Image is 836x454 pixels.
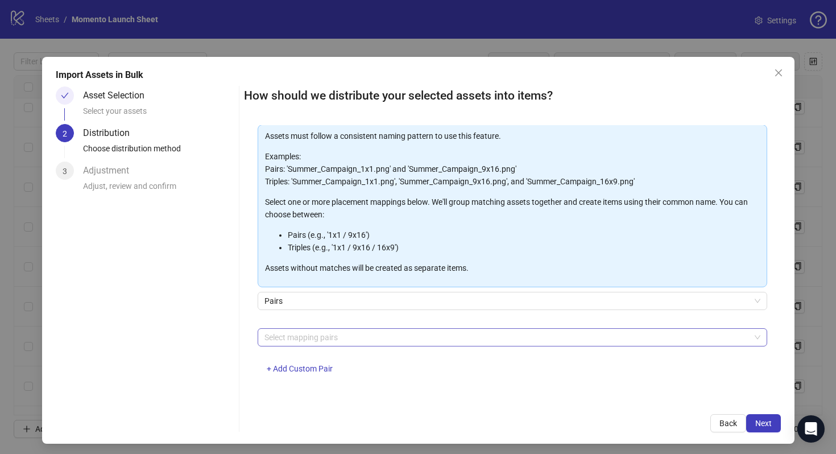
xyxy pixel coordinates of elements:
button: + Add Custom Pair [258,360,342,378]
p: Select one or more placement mappings below. We'll group matching assets together and create item... [265,196,760,221]
span: check [61,92,69,100]
div: Open Intercom Messenger [797,415,825,443]
span: 2 [63,129,67,138]
button: Next [746,414,781,432]
span: Pairs [264,292,760,309]
div: Select your assets [83,105,235,124]
li: Pairs (e.g., '1x1 / 9x16') [288,229,760,241]
div: Adjustment [83,162,138,180]
div: Choose distribution method [83,142,235,162]
span: Back [719,419,737,428]
span: Next [755,419,772,428]
h2: How should we distribute your selected assets into items? [244,86,781,105]
li: Triples (e.g., '1x1 / 9x16 / 16x9') [288,241,760,254]
div: Asset Selection [83,86,154,105]
p: Examples: Pairs: 'Summer_Campaign_1x1.png' and 'Summer_Campaign_9x16.png' Triples: 'Summer_Campai... [265,150,760,188]
span: 3 [63,167,67,176]
div: Distribution [83,124,139,142]
span: close [774,68,783,77]
span: + Add Custom Pair [267,364,333,373]
button: Close [769,64,788,82]
div: Import Assets in Bulk [56,68,781,82]
p: Assets without matches will be created as separate items. [265,262,760,274]
button: Back [710,414,746,432]
div: Adjust, review and confirm [83,180,235,199]
p: Assets must follow a consistent naming pattern to use this feature. [265,130,760,142]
